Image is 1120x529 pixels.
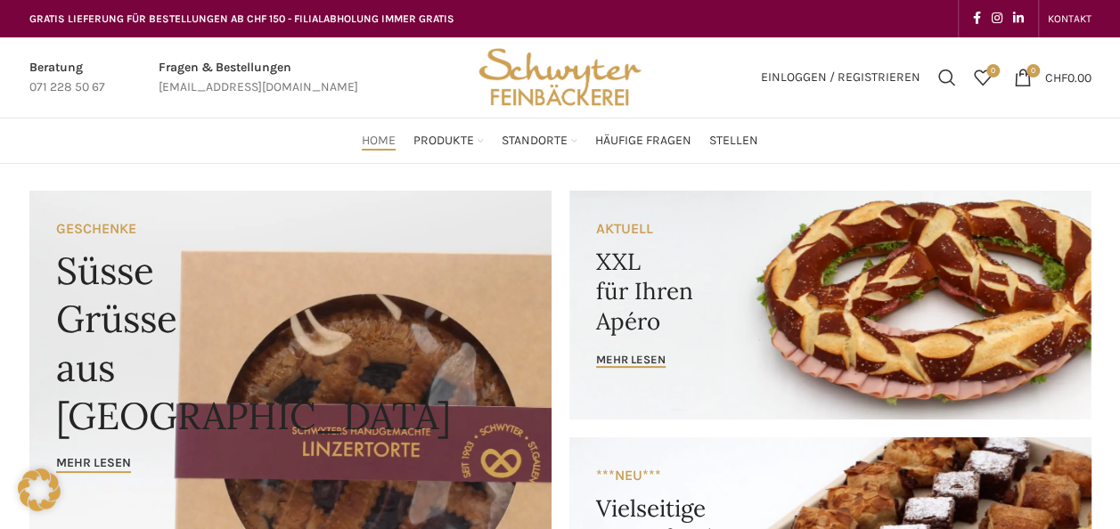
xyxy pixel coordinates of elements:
[709,123,758,159] a: Stellen
[752,60,929,95] a: Einloggen / Registrieren
[968,6,986,31] a: Facebook social link
[929,60,965,95] a: Suchen
[1045,69,1067,85] span: CHF
[1026,64,1040,77] span: 0
[965,60,1001,95] div: Meine Wunschliste
[413,133,474,150] span: Produkte
[1008,6,1029,31] a: Linkedin social link
[965,60,1001,95] a: 0
[1039,1,1100,37] div: Secondary navigation
[502,123,577,159] a: Standorte
[362,133,396,150] span: Home
[986,64,1000,77] span: 0
[709,133,758,150] span: Stellen
[413,123,484,159] a: Produkte
[595,133,691,150] span: Häufige Fragen
[159,58,358,98] a: Infobox link
[362,123,396,159] a: Home
[569,191,1091,419] a: Banner link
[986,6,1008,31] a: Instagram social link
[1045,69,1091,85] bdi: 0.00
[472,69,647,84] a: Site logo
[1005,60,1100,95] a: 0 CHF0.00
[1048,12,1091,25] span: KONTAKT
[472,37,647,118] img: Bäckerei Schwyter
[595,123,691,159] a: Häufige Fragen
[29,12,454,25] span: GRATIS LIEFERUNG FÜR BESTELLUNGEN AB CHF 150 - FILIALABHOLUNG IMMER GRATIS
[20,123,1100,159] div: Main navigation
[761,71,920,84] span: Einloggen / Registrieren
[1048,1,1091,37] a: KONTAKT
[29,58,105,98] a: Infobox link
[502,133,568,150] span: Standorte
